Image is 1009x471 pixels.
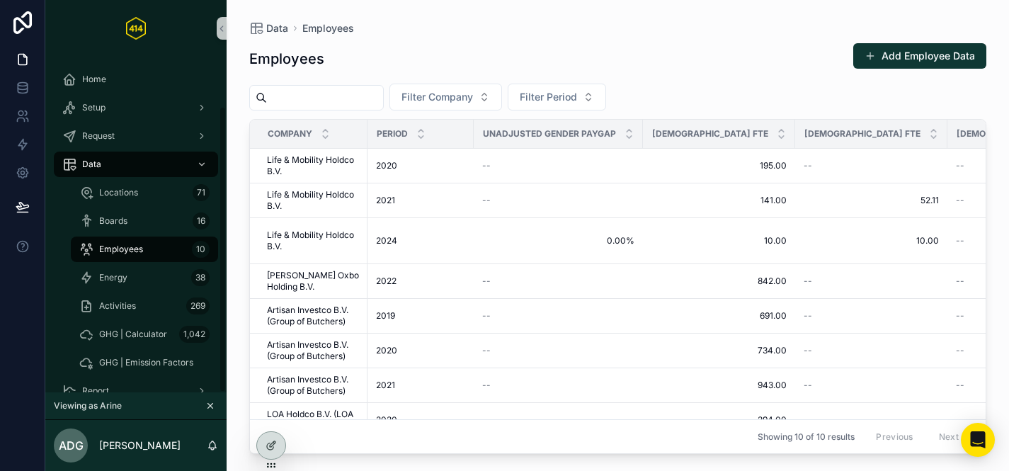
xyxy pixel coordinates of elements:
span: Viewing as Arine [54,400,122,412]
span: Data [82,159,101,170]
span: Request [82,130,115,142]
span: -- [804,310,812,322]
a: -- [804,380,939,391]
a: Setup [54,95,218,120]
span: -- [804,160,812,171]
a: 294.00 [651,414,787,426]
span: Life & Mobility Holdco B.V. [267,189,359,212]
span: -- [804,276,812,287]
a: -- [804,345,939,356]
span: Filter Company [401,90,473,104]
a: Data [249,21,288,35]
span: -- [482,380,491,391]
span: Filter Period [520,90,577,104]
span: -- [804,380,812,391]
div: scrollable content [45,57,227,392]
a: -- [482,160,634,171]
a: LOA Holdco B.V. (LOA Full Surface Group) [267,409,359,431]
span: -- [482,414,491,426]
a: Report [54,378,218,404]
a: 734.00 [651,345,787,356]
a: 195.00 [651,160,787,171]
a: 2019 [376,310,465,322]
span: -- [956,276,964,287]
a: 2024 [376,235,465,246]
span: Employees [99,244,143,255]
span: -- [956,345,964,356]
span: Locations [99,187,138,198]
span: -- [804,414,812,426]
a: -- [482,195,634,206]
span: GHG | Emission Factors [99,357,193,368]
span: -- [804,345,812,356]
a: -- [482,310,634,322]
a: Home [54,67,218,92]
span: Unadjusted gender paygap [483,128,616,140]
div: 269 [186,297,210,314]
a: Artisan Investco B.V. (Group of Butchers) [267,339,359,362]
div: 71 [193,184,210,201]
span: -- [956,414,964,426]
a: Boards16 [71,208,218,234]
div: 38 [191,269,210,286]
div: 16 [193,212,210,229]
span: Energy [99,272,127,283]
a: 2020 [376,345,465,356]
a: Artisan Investco B.V. (Group of Butchers) [267,374,359,397]
a: Life & Mobility Holdco B.V. [267,154,359,177]
span: 2021 [376,380,395,391]
span: -- [956,235,964,246]
span: Boards [99,215,127,227]
a: -- [482,276,634,287]
a: GHG | Emission Factors [71,350,218,375]
a: GHG | Calculator1,042 [71,322,218,347]
a: -- [482,345,634,356]
a: -- [804,310,939,322]
a: Employees [302,21,354,35]
span: -- [482,195,491,206]
a: 10.00 [651,235,787,246]
a: Life & Mobility Holdco B.V. [267,229,359,252]
button: Select Button [508,84,606,110]
span: 2020 [376,345,397,356]
span: -- [956,310,964,322]
button: Select Button [389,84,502,110]
span: [PERSON_NAME] Oxbo Holding B.V. [267,270,359,293]
span: -- [956,195,964,206]
a: 2020 [376,160,465,171]
span: Activities [99,300,136,312]
span: Home [82,74,106,85]
a: Activities269 [71,293,218,319]
span: Report [82,385,109,397]
a: 691.00 [651,310,787,322]
button: Add Employee Data [853,43,986,69]
a: -- [804,160,939,171]
a: Request [54,123,218,149]
a: 2021 [376,380,465,391]
span: 2019 [376,310,395,322]
span: [DEMOGRAPHIC_DATA] FTE [652,128,768,140]
span: Setup [82,102,106,113]
a: -- [804,276,939,287]
a: 2022 [376,276,465,287]
span: -- [482,345,491,356]
a: 10.00 [804,235,939,246]
a: 2020 [376,414,465,426]
h1: Employees [249,49,324,69]
div: 1,042 [179,326,210,343]
span: Period [377,128,408,140]
a: Employees10 [71,237,218,262]
span: 2020 [376,160,397,171]
a: Data [54,152,218,177]
a: 0.00% [482,235,634,246]
a: 141.00 [651,195,787,206]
